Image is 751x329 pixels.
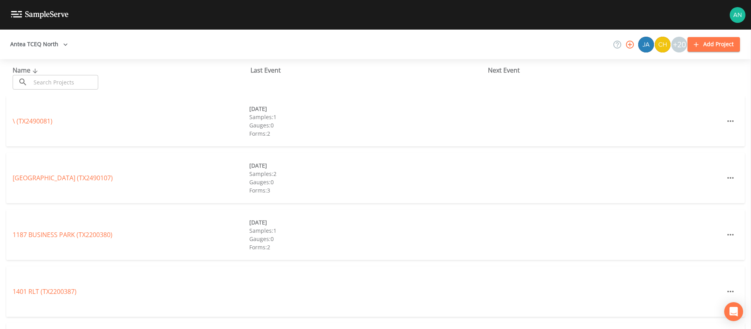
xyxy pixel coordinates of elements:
div: Open Intercom Messenger [724,302,743,321]
div: [DATE] [249,161,486,170]
a: [GEOGRAPHIC_DATA] (TX2490107) [13,174,113,182]
div: Forms: 2 [249,243,486,251]
div: Samples: 1 [249,226,486,235]
div: Charles Medina [654,37,671,52]
div: Gauges: 0 [249,235,486,243]
a: 1401 RLT (TX2200387) [13,287,77,296]
input: Search Projects [31,75,98,90]
button: Add Project [687,37,740,52]
a: \ (TX2490081) [13,117,52,125]
a: 1187 BUSINESS PARK (TX2200380) [13,230,112,239]
span: Name [13,66,40,75]
div: Forms: 2 [249,129,486,138]
div: Samples: 2 [249,170,486,178]
img: c76c074581486bce1c0cbc9e29643337 [730,7,745,23]
div: [DATE] [249,105,486,113]
div: +20 [671,37,687,52]
div: Last Event [250,65,488,75]
div: Samples: 1 [249,113,486,121]
div: Gauges: 0 [249,121,486,129]
img: logo [11,11,69,19]
div: Forms: 3 [249,186,486,194]
div: Next Event [488,65,726,75]
button: Antea TCEQ North [7,37,71,52]
img: 2e773653e59f91cc345d443c311a9659 [638,37,654,52]
div: Gauges: 0 [249,178,486,186]
div: James Whitmire [638,37,654,52]
img: c74b8b8b1c7a9d34f67c5e0ca157ed15 [655,37,671,52]
div: [DATE] [249,218,486,226]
